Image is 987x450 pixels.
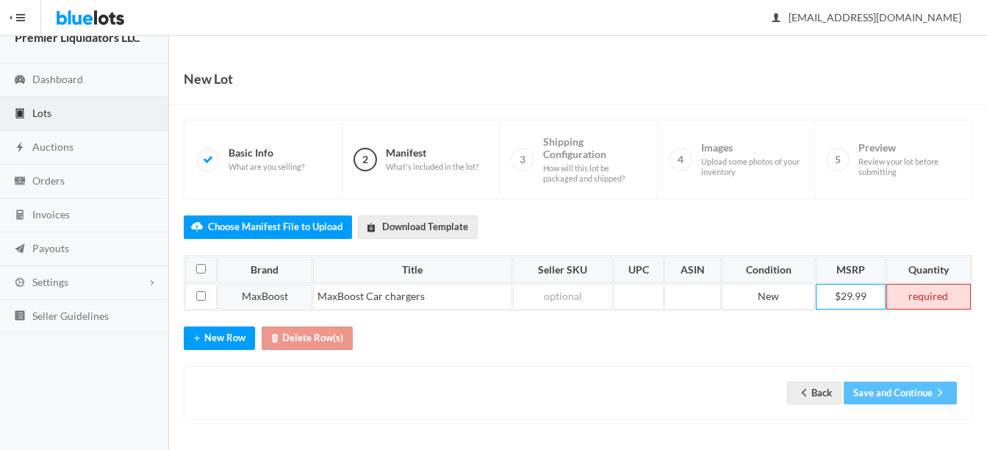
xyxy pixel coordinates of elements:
button: addNew Row [184,326,255,349]
span: Review your lot before submitting [858,157,960,176]
span: 5 [826,148,850,171]
span: What's included in the lot? [386,162,478,172]
td: New [722,284,815,310]
span: Seller Guidelines [32,310,109,322]
ion-icon: flash [12,141,27,155]
th: Quantity [886,257,971,283]
button: Save and Continuearrow forward [844,382,957,404]
ion-icon: download [364,221,378,235]
ion-icon: arrow back [797,387,811,401]
span: What are you selling? [229,162,304,172]
span: Invoices [32,208,70,221]
a: downloadDownload Template [358,215,478,238]
th: UPC [614,257,664,283]
span: Basic Info [229,146,304,172]
span: How will this lot be packaged and shipped? [543,163,645,183]
th: MSRP [816,257,885,283]
ion-icon: trash [268,332,282,346]
a: arrow backBack [787,382,841,404]
span: Upload some photos of your inventory [701,157,803,176]
strong: Premier Liquidators LLC [15,30,140,44]
td: MaxBoost [218,284,312,310]
span: Images [701,141,803,176]
ion-icon: list box [12,310,27,324]
h1: New Lot [184,68,233,90]
ion-icon: clipboard [12,107,27,121]
label: Choose Manifest File to Upload [184,215,352,238]
button: trashDelete Row(s) [262,326,353,349]
span: Shipping Configuration [543,135,645,184]
span: 2 [353,148,377,171]
ion-icon: person [769,12,783,26]
ion-icon: speedometer [12,74,27,87]
th: ASIN [664,257,721,283]
th: Seller SKU [513,257,613,283]
th: Title [313,257,512,283]
ion-icon: cloud upload [190,221,204,235]
span: Manifest [386,146,478,172]
span: 3 [511,148,534,171]
th: Condition [722,257,815,283]
ion-icon: cash [12,175,27,189]
span: Dashboard [32,73,83,85]
span: Preview [858,141,960,176]
span: 4 [669,148,692,171]
ion-icon: calculator [12,209,27,223]
ion-icon: add [190,332,204,346]
span: Auctions [32,140,73,153]
span: Orders [32,174,65,187]
span: Payouts [32,242,69,254]
td: $29.99 [816,284,885,310]
ion-icon: cog [12,276,27,290]
span: Settings [32,276,68,288]
th: Brand [218,257,312,283]
ion-icon: paper plane [12,243,27,257]
span: Lots [32,107,51,119]
td: MaxBoost Car chargers [313,284,512,310]
ion-icon: arrow forward [933,387,947,401]
span: [EMAIL_ADDRESS][DOMAIN_NAME] [772,11,961,24]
